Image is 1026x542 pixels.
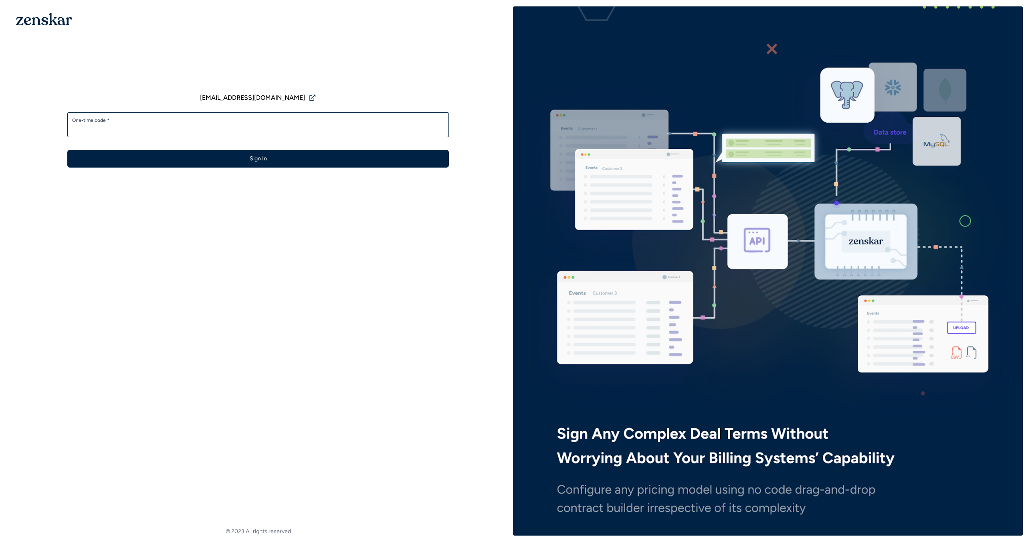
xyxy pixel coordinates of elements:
img: 1OGAJ2xQqyY4LXKgY66KYq0eOWRCkrZdAb3gUhuVAqdWPZE9SRJmCz+oDMSn4zDLXe31Ii730ItAGKgCKgCCgCikA4Av8PJUP... [16,13,72,25]
footer: © 2023 All rights reserved [3,528,513,536]
span: [EMAIL_ADDRESS][DOMAIN_NAME] [200,93,305,103]
label: One-time code * [72,117,444,123]
button: Sign In [67,150,449,168]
